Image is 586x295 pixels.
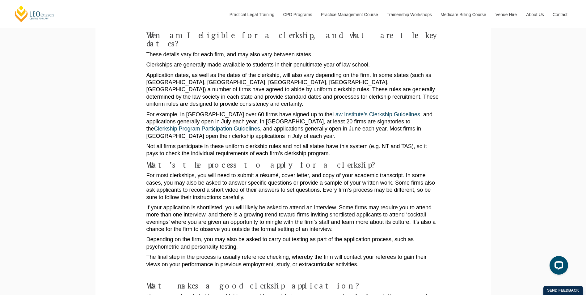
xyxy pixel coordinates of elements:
p: For most clerkships, you will need to submit a résumé, cover letter, and copy of your academic tr... [146,172,440,201]
a: Clerkship Program Participation Guidelines [154,126,260,132]
p: These details vary for each firm, and may also vary between states. [146,51,440,58]
a: Venue Hire [491,1,521,28]
h4: What makes a good clerkship application? [146,281,440,290]
p: Clerkships are generally made available to students in their penultimate year of law school. [146,61,440,68]
a: CPD Programs [278,1,316,28]
a: About Us [521,1,548,28]
iframe: LiveChat chat widget [545,254,571,280]
p: The final step in the process is usually reference checking, whereby the firm will contact your r... [146,254,440,268]
p: For example, in [GEOGRAPHIC_DATA] over 60 firms have signed up to the , and applications generall... [146,111,440,140]
p: Depending on the firm, you may also be asked to carry out testing as part of the application proc... [146,236,440,250]
p: If your application is shortlisted, you will likely be asked to attend an interview. Some firms m... [146,204,440,233]
a: [PERSON_NAME] Centre for Law [14,5,55,23]
p: Application dates, as well as the dates of the clerkship, will also vary depending on the firm. I... [146,72,440,108]
a: Law Institute’s Clerkship Guidelines [332,111,420,118]
h4: What’s the process to apply for a clerkship? [146,160,440,169]
a: Practice Management Course [316,1,382,28]
a: Contact [548,1,572,28]
p: Not all firms participate in these uniform clerkship rules and not all states have this system (e... [146,143,440,157]
a: Traineeship Workshops [382,1,436,28]
a: Medicare Billing Course [436,1,491,28]
h4: When am I eligible for a clerkship, and what are the key dates? [146,31,440,48]
a: Practical Legal Training [225,1,279,28]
